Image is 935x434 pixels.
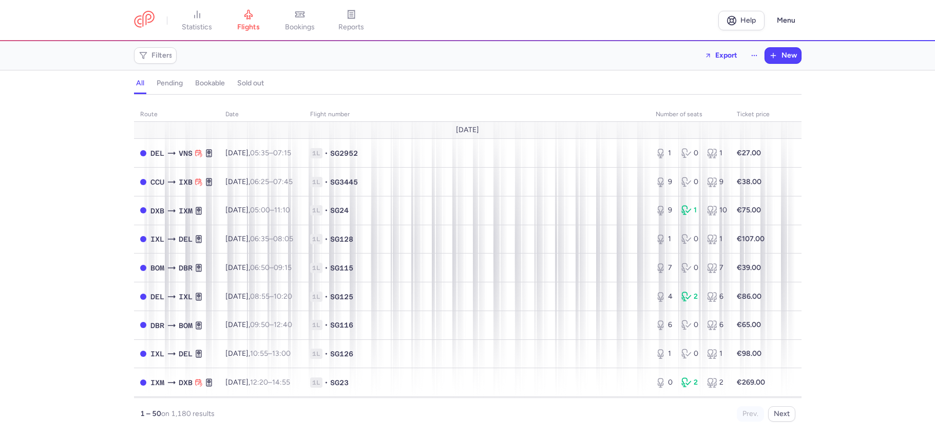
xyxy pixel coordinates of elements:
[707,320,724,330] div: 6
[330,263,353,273] span: SG115
[250,320,270,329] time: 09:50
[325,177,328,187] span: •
[250,177,269,186] time: 06:25
[237,79,264,88] h4: sold out
[136,79,144,88] h4: all
[273,234,293,243] time: 08:05
[150,377,164,388] span: IXM
[225,320,292,329] span: [DATE],
[718,11,765,30] a: Help
[225,378,290,387] span: [DATE],
[656,320,673,330] div: 6
[179,148,193,159] span: VNS
[250,349,291,358] span: –
[325,349,328,359] span: •
[330,177,358,187] span: SG3445
[225,234,293,243] span: [DATE],
[737,177,761,186] strong: €38.00
[225,349,291,358] span: [DATE],
[325,263,328,273] span: •
[330,320,353,330] span: SG116
[707,177,724,187] div: 9
[250,378,290,387] span: –
[325,292,328,302] span: •
[274,320,292,329] time: 12:40
[272,349,291,358] time: 13:00
[330,349,353,359] span: SG126
[250,292,270,301] time: 08:55
[737,349,761,358] strong: €98.00
[250,234,293,243] span: –
[731,107,776,122] th: Ticket price
[656,177,673,187] div: 9
[310,377,322,388] span: 1L
[707,349,724,359] div: 1
[225,177,293,186] span: [DATE],
[179,291,193,302] span: IXL
[737,378,765,387] strong: €269.00
[737,263,761,272] strong: €39.00
[150,291,164,302] span: DEL
[737,292,761,301] strong: €86.00
[250,320,292,329] span: –
[179,377,193,388] span: DXB
[681,292,699,302] div: 2
[656,234,673,244] div: 1
[250,263,270,272] time: 06:50
[707,377,724,388] div: 2
[707,263,724,273] div: 7
[150,348,164,359] span: IXL
[330,205,349,215] span: SG24
[140,409,161,418] strong: 1 – 50
[179,320,193,331] span: BOM
[225,263,292,272] span: [DATE],
[250,149,291,157] span: –
[707,205,724,215] div: 10
[456,126,479,134] span: [DATE]
[656,205,673,215] div: 9
[681,377,699,388] div: 2
[274,263,292,272] time: 09:15
[179,205,193,216] span: IXM
[330,234,353,244] span: SG128
[274,292,292,301] time: 10:20
[157,79,183,88] h4: pending
[781,51,797,60] span: New
[310,205,322,215] span: 1L
[274,206,290,214] time: 11:10
[681,320,699,330] div: 0
[150,148,164,159] span: DEL
[771,11,802,30] button: Menu
[698,47,744,64] button: Export
[161,409,215,418] span: on 1,180 results
[272,378,290,387] time: 14:55
[219,107,304,122] th: date
[656,377,673,388] div: 0
[737,234,765,243] strong: €107.00
[304,107,650,122] th: Flight number
[330,377,349,388] span: SG23
[250,349,268,358] time: 10:55
[681,263,699,273] div: 0
[179,233,193,245] span: DEL
[250,263,292,272] span: –
[273,149,291,157] time: 07:15
[681,234,699,244] div: 0
[325,320,328,330] span: •
[182,23,212,32] span: statistics
[250,206,290,214] span: –
[134,11,155,30] a: CitizenPlane red outlined logo
[737,320,761,329] strong: €65.00
[250,378,268,387] time: 12:20
[656,349,673,359] div: 1
[250,234,269,243] time: 06:35
[310,263,322,273] span: 1L
[250,292,292,301] span: –
[134,107,219,122] th: route
[151,51,173,60] span: Filters
[179,176,193,188] span: IXB
[237,23,260,32] span: flights
[179,262,193,274] span: DBR
[681,349,699,359] div: 0
[707,234,724,244] div: 1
